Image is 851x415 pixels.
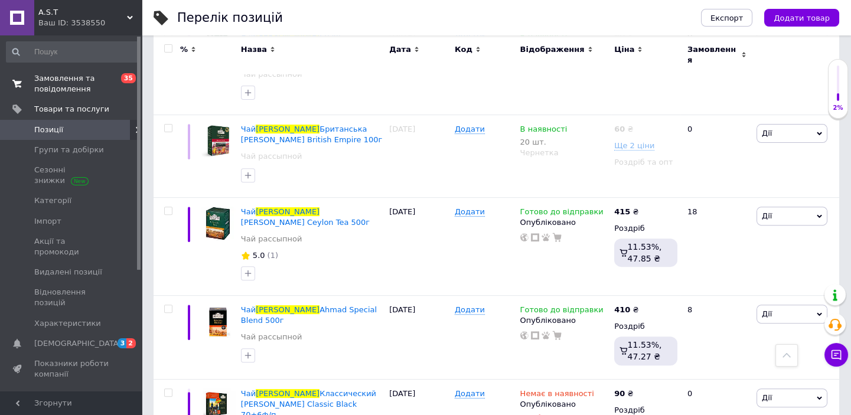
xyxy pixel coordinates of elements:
[34,389,109,410] span: Панель управління
[614,305,630,314] b: 410
[455,207,485,217] span: Додати
[614,388,633,399] div: ₴
[6,41,139,63] input: Пошук
[520,207,604,220] span: Готово до відправки
[253,251,265,260] span: 5.0
[762,393,772,402] span: Дії
[680,115,754,198] div: 0
[34,236,109,257] span: Акції та промокоди
[455,305,485,315] span: Додати
[520,217,609,228] div: Опубліковано
[34,287,109,308] span: Відновлення позицій
[774,14,830,22] span: Додати товар
[762,309,772,318] span: Дії
[241,332,302,342] a: Чай рассыпной
[121,73,136,83] span: 35
[614,141,654,151] span: Ще 2 ціни
[201,305,235,339] img: Чай Ахмад Ahmad Special Blend 500г
[614,157,677,168] div: Роздріб та опт
[241,44,267,55] span: Назва
[241,125,256,133] span: Чай
[241,207,256,216] span: Чай
[241,234,302,244] a: Чай рассыпной
[520,389,594,401] span: Немає в наявності
[455,44,472,55] span: Код
[256,389,319,398] span: [PERSON_NAME]
[520,44,585,55] span: Відображення
[614,207,630,216] b: 415
[762,129,772,138] span: Дії
[241,305,377,325] a: Чай[PERSON_NAME]Ahmad Special Blend 500г
[614,44,634,55] span: Ціна
[256,207,319,216] span: [PERSON_NAME]
[256,125,319,133] span: [PERSON_NAME]
[520,138,568,146] div: 20 шт.
[241,305,256,314] span: Чай
[614,305,638,315] div: ₴
[34,104,109,115] span: Товари та послуги
[38,7,127,18] span: A.S.T
[614,223,677,234] div: Роздріб
[520,305,604,318] span: Готово до відправки
[628,340,662,361] span: 11.53%, 47.27 ₴
[701,9,753,27] button: Експорт
[34,358,109,380] span: Показники роботи компанії
[386,115,452,198] div: [DATE]
[34,267,102,277] span: Видалені позиції
[829,104,847,112] div: 2%
[268,251,278,260] span: (1)
[520,315,609,326] div: Опубліковано
[386,295,452,379] div: [DATE]
[687,44,738,66] span: Замовлення
[386,197,452,295] div: [DATE]
[34,195,71,206] span: Категорії
[34,318,101,329] span: Характеристики
[241,305,377,325] span: Ahmad Special Blend 500г
[241,218,370,227] span: [PERSON_NAME] Ceylon Tea 500г
[824,343,848,367] button: Чат з покупцем
[710,14,744,22] span: Експорт
[201,124,235,158] img: Чай Ахмад Британська Імперія Ahmad British Empire 100г
[34,165,109,186] span: Сезонні знижки
[455,125,485,134] span: Додати
[628,242,662,263] span: 11.53%, 47.85 ₴
[34,145,104,155] span: Групи та добірки
[241,151,302,162] a: Чай рассыпной
[177,12,283,24] div: Перелік позицій
[256,305,319,314] span: [PERSON_NAME]
[614,321,677,332] div: Роздріб
[680,197,754,295] div: 18
[241,125,382,144] a: Чай[PERSON_NAME]Британська [PERSON_NAME] British Empire 100г
[614,207,638,217] div: ₴
[614,125,625,133] b: 60
[38,18,142,28] div: Ваш ID: 3538550
[241,389,256,398] span: Чай
[520,148,609,158] div: Чернетка
[34,338,122,349] span: [DEMOGRAPHIC_DATA]
[764,9,839,27] button: Додати товар
[34,216,61,227] span: Імпорт
[34,125,63,135] span: Позиції
[762,211,772,220] span: Дії
[614,124,633,135] div: ₴
[520,399,609,410] div: Опубліковано
[201,207,235,241] img: Чай Ахмад Цейлон Ahmad Ceylon Tea 500г
[520,125,568,137] span: В наявності
[614,389,625,398] b: 90
[34,73,109,94] span: Замовлення та повідомлення
[455,389,485,398] span: Додати
[389,44,411,55] span: Дата
[680,295,754,379] div: 8
[126,338,136,348] span: 2
[241,207,370,227] a: Чай[PERSON_NAME][PERSON_NAME] Ceylon Tea 500г
[180,44,188,55] span: %
[118,338,127,348] span: 3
